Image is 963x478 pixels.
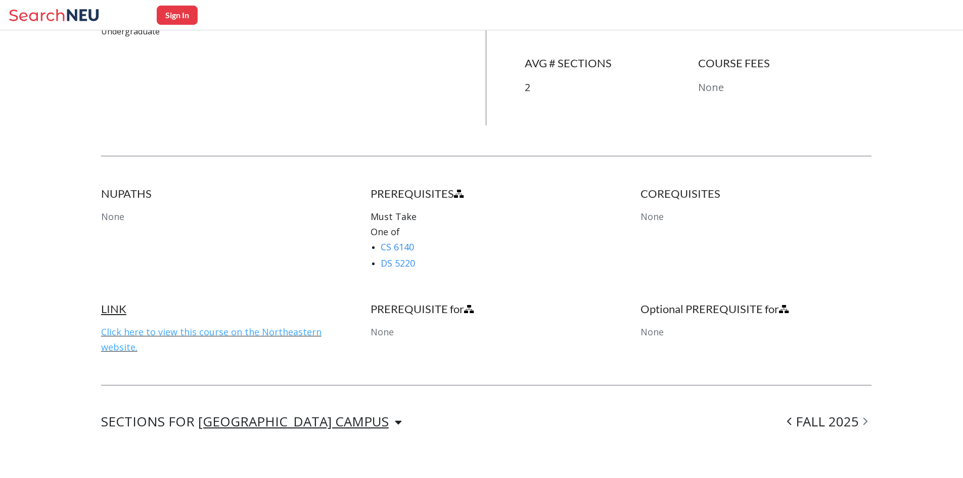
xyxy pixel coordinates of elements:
[371,326,394,338] span: None
[783,416,872,428] div: FALL 2025
[371,226,400,238] span: One of
[640,210,664,223] span: None
[101,210,124,223] span: None
[101,416,402,428] div: SECTIONS FOR
[381,257,415,269] a: DS 5220
[640,187,872,201] h4: COREQUISITES
[381,241,414,253] a: CS 6140
[698,56,872,70] h4: COURSE FEES
[371,302,602,316] h4: PREREQUISITE for
[525,56,698,70] h4: AVG # SECTIONS
[698,80,872,95] p: None
[101,302,332,316] h4: LINK
[101,187,332,201] h4: NUPATHS
[640,326,664,338] span: None
[101,326,322,353] a: Click here to view this course on the Northeastern website.
[101,26,448,37] p: Undergraduate
[157,6,198,25] button: Sign In
[198,416,389,427] div: [GEOGRAPHIC_DATA] CAMPUS
[371,187,602,201] h4: PREREQUISITES
[525,80,698,95] p: 2
[640,302,872,316] h4: Optional PREREQUISITE for
[371,210,417,223] span: Must Take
